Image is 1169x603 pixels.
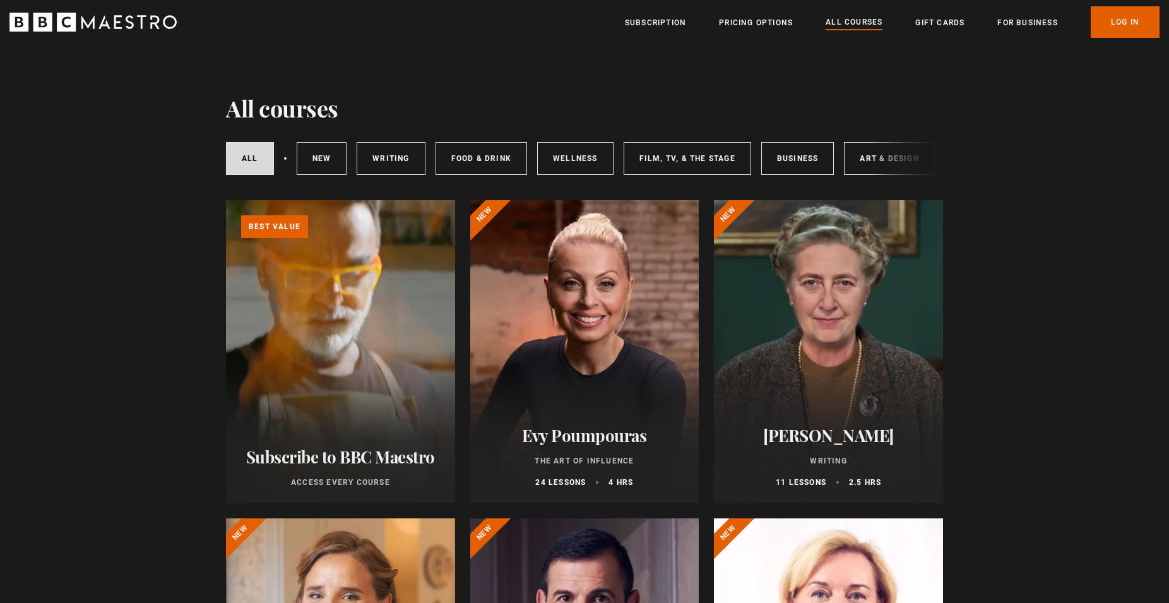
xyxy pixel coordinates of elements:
a: Subscription [625,16,686,29]
p: Best value [241,215,308,238]
nav: Primary [625,6,1160,38]
p: Writing [729,455,928,467]
a: Pricing Options [719,16,793,29]
a: [PERSON_NAME] Writing 11 lessons 2.5 hrs New [714,200,943,503]
p: 11 lessons [776,477,826,488]
h1: All courses [226,95,338,121]
a: Evy Poumpouras The Art of Influence 24 lessons 4 hrs New [470,200,699,503]
a: Art & Design [844,142,934,175]
p: The Art of Influence [485,455,684,467]
a: Food & Drink [436,142,527,175]
a: Wellness [537,142,614,175]
a: Film, TV, & The Stage [624,142,751,175]
a: All Courses [826,16,882,30]
svg: BBC Maestro [9,13,177,32]
a: Writing [357,142,425,175]
h2: [PERSON_NAME] [729,426,928,445]
a: Log In [1091,6,1160,38]
a: All [226,142,274,175]
a: New [297,142,347,175]
a: Gift Cards [915,16,964,29]
a: Business [761,142,834,175]
p: 4 hrs [608,477,633,488]
h2: Evy Poumpouras [485,426,684,445]
p: 2.5 hrs [849,477,881,488]
p: 24 lessons [535,477,586,488]
a: For business [997,16,1057,29]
